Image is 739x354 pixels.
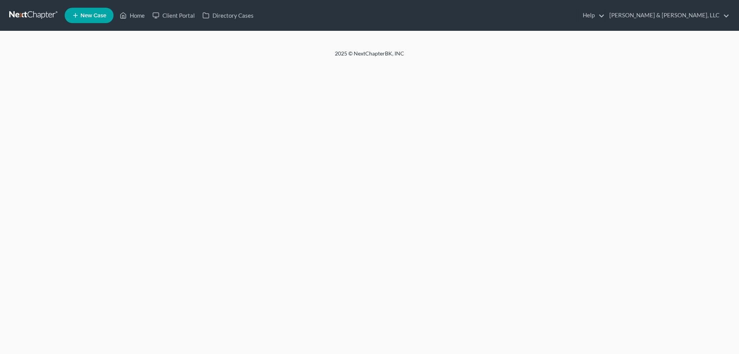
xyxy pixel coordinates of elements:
a: Help [579,8,605,22]
a: [PERSON_NAME] & [PERSON_NAME], LLC [605,8,729,22]
a: Home [116,8,149,22]
a: Client Portal [149,8,199,22]
div: 2025 © NextChapterBK, INC [150,50,589,64]
new-legal-case-button: New Case [65,8,114,23]
a: Directory Cases [199,8,257,22]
